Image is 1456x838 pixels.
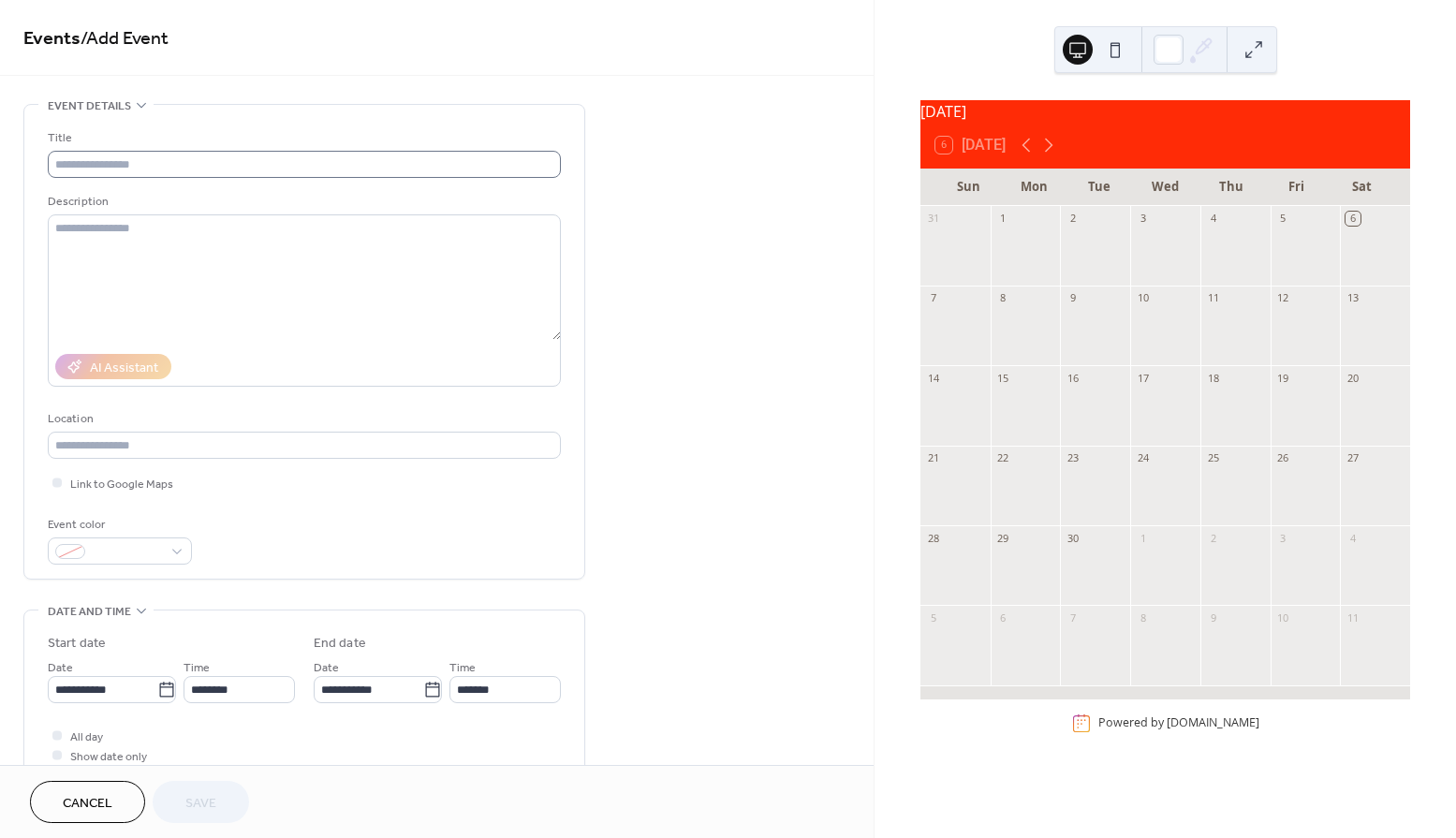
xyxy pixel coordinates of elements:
div: Wed [1132,169,1198,206]
div: 19 [1276,371,1290,385]
div: Start date [48,634,106,654]
div: End date [314,634,366,654]
div: Fri [1264,169,1330,206]
div: 18 [1206,371,1220,385]
span: Cancel [63,794,112,814]
div: Event color [48,515,188,535]
div: 1 [996,212,1010,226]
span: Time [449,658,476,678]
span: Show date only [70,747,147,767]
div: 8 [996,291,1010,305]
div: Mon [1001,169,1066,206]
div: 23 [1066,451,1080,465]
div: Thu [1199,169,1264,206]
div: 11 [1346,610,1360,625]
div: 27 [1346,451,1360,465]
div: 10 [1136,291,1150,305]
div: 29 [996,531,1010,545]
span: Link to Google Maps [70,475,173,494]
div: 5 [1276,212,1290,226]
div: 12 [1276,291,1290,305]
div: Tue [1066,169,1132,206]
div: 8 [1136,610,1150,625]
div: 16 [1066,371,1080,385]
div: 11 [1206,291,1220,305]
span: All day [70,728,103,747]
a: Events [23,21,81,57]
button: Cancel [30,781,145,823]
div: 26 [1276,451,1290,465]
div: 20 [1346,371,1360,385]
div: 7 [1066,610,1080,625]
span: / Add Event [81,21,169,57]
span: Time [184,658,210,678]
div: Powered by [1098,715,1259,731]
div: 4 [1206,212,1220,226]
div: 9 [1066,291,1080,305]
div: 21 [926,451,940,465]
div: 1 [1136,531,1150,545]
div: 28 [926,531,940,545]
div: 14 [926,371,940,385]
div: Sun [935,169,1001,206]
div: 17 [1136,371,1150,385]
div: 9 [1206,610,1220,625]
div: 2 [1206,531,1220,545]
div: 4 [1346,531,1360,545]
div: Description [48,192,557,212]
span: Event details [48,96,131,116]
div: 2 [1066,212,1080,226]
div: 3 [1276,531,1290,545]
div: 15 [996,371,1010,385]
span: Date [314,658,339,678]
div: 25 [1206,451,1220,465]
a: [DOMAIN_NAME] [1167,715,1259,731]
div: [DATE] [920,100,1410,123]
div: 30 [1066,531,1080,545]
div: 31 [926,212,940,226]
div: 6 [1346,212,1360,226]
div: 13 [1346,291,1360,305]
div: 7 [926,291,940,305]
div: Sat [1330,169,1395,206]
div: 24 [1136,451,1150,465]
span: Date [48,658,73,678]
div: Title [48,128,557,148]
div: 6 [996,610,1010,625]
div: 10 [1276,610,1290,625]
div: 22 [996,451,1010,465]
div: Location [48,409,557,429]
div: 3 [1136,212,1150,226]
div: 5 [926,610,940,625]
span: Date and time [48,602,131,622]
